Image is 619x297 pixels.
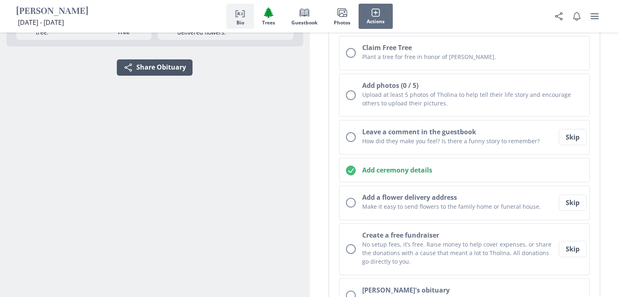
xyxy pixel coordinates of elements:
button: Guestbook [283,4,326,29]
span: Photos [334,20,350,26]
span: [DATE] - [DATE] [18,18,64,27]
span: Tree [262,7,275,18]
button: Add address [245,22,290,35]
svg: Checked circle [346,166,356,175]
p: Upload at least 5 photos of Tholina to help tell their life story and encourage others to upload ... [362,90,583,107]
span: Trees [262,20,275,26]
div: Unchecked circle [346,90,356,100]
div: Unchecked circle [346,48,356,58]
button: Add a flower delivery addressMake it easy to send flowers to the family home or funeral house. [339,186,590,220]
button: Photos [326,4,359,29]
p: How did they make you feel? Is there a funny story to remember? [362,137,557,145]
p: No setup fees, it’s free. Raise money to help cover expenses, or share the donations with a cause... [362,240,557,266]
h2: Add photos (0 / 5) [362,81,583,90]
h2: Add a flower delivery address [362,192,557,202]
button: Leave a comment in the guestbookHow did they make you feel? Is there a funny story to remember? [339,120,590,155]
div: Unchecked circle [346,244,356,254]
h2: Leave a comment in the guestbook [362,127,557,137]
button: Add ceremony details [339,158,590,182]
button: Skip [559,194,586,211]
button: Claim Free Tree [98,20,148,36]
span: Guestbook [291,20,317,26]
h2: Claim Free Tree [362,43,583,52]
div: Unchecked circle [346,132,356,142]
p: Plant a tree for free in honor of [PERSON_NAME]. [362,52,583,61]
h2: Add ceremony details [362,165,583,175]
button: Create a free fundraiserNo setup fees, it’s free. Raise money to help cover expenses, or share th... [339,223,590,275]
span: Actions [367,19,385,24]
button: Actions [359,4,393,29]
button: Notifications [569,8,585,24]
button: Claim Free TreePlant a tree for free in honor of [PERSON_NAME]. [339,36,590,70]
button: Skip [559,129,586,145]
button: Skip [559,241,586,257]
span: Bio [236,20,244,26]
button: Add photos (0 / 5)Upload at least 5 photos of Tholina to help tell their life story and encourage... [339,74,590,117]
button: Trees [254,4,283,29]
button: Share Obituary [117,59,192,76]
div: Unchecked circle [346,198,356,207]
h1: [PERSON_NAME] [16,5,88,18]
button: user menu [586,8,603,24]
p: Make it easy to send flowers to the family home or funeral house. [362,202,557,211]
h2: Create a free fundraiser [362,230,557,240]
h2: [PERSON_NAME]'s obituary [362,285,583,295]
button: Bio [226,4,254,29]
button: Share Obituary [551,8,567,24]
